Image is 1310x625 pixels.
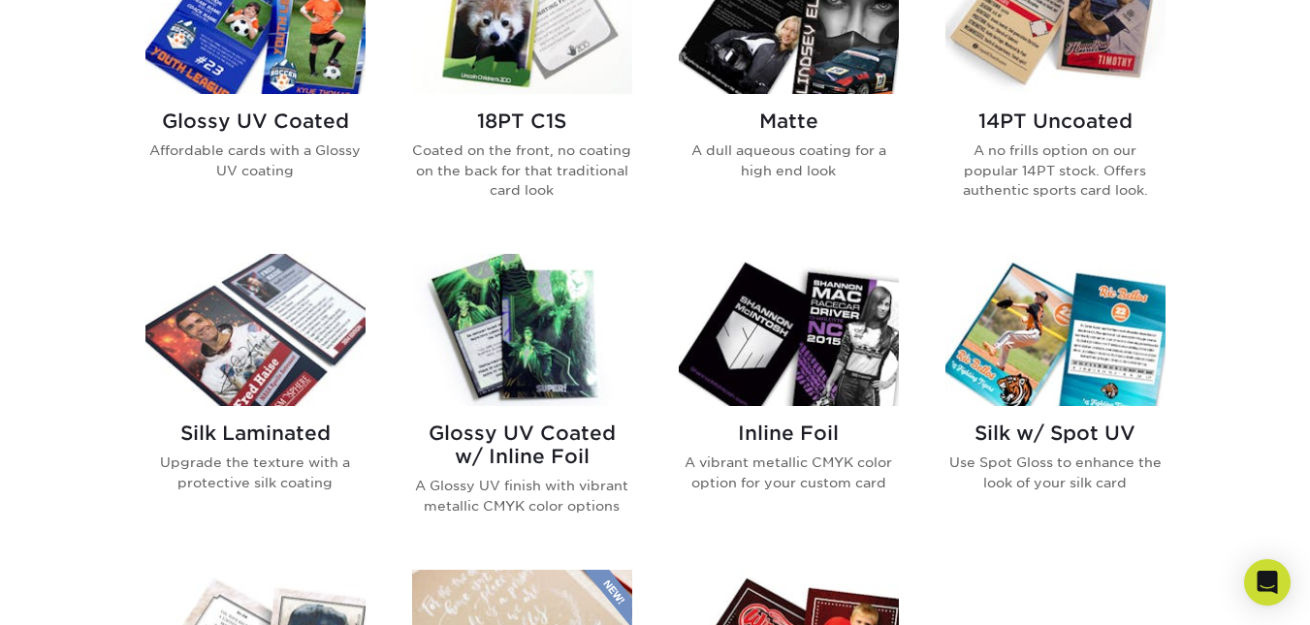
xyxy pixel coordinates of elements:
a: Silk Laminated Trading Cards Silk Laminated Upgrade the texture with a protective silk coating [145,254,366,547]
p: Use Spot Gloss to enhance the look of your silk card [945,453,1166,492]
a: Glossy UV Coated w/ Inline Foil Trading Cards Glossy UV Coated w/ Inline Foil A Glossy UV finish ... [412,254,632,547]
p: A Glossy UV finish with vibrant metallic CMYK color options [412,476,632,516]
p: Coated on the front, no coating on the back for that traditional card look [412,141,632,200]
p: A vibrant metallic CMYK color option for your custom card [679,453,899,492]
h2: Glossy UV Coated w/ Inline Foil [412,422,632,468]
img: Silk w/ Spot UV Trading Cards [945,254,1166,406]
h2: Silk w/ Spot UV [945,422,1166,445]
p: Affordable cards with a Glossy UV coating [145,141,366,180]
div: Open Intercom Messenger [1244,559,1291,606]
img: Silk Laminated Trading Cards [145,254,366,406]
h2: 14PT Uncoated [945,109,1166,133]
a: Silk w/ Spot UV Trading Cards Silk w/ Spot UV Use Spot Gloss to enhance the look of your silk card [945,254,1166,547]
h2: Inline Foil [679,422,899,445]
p: A no frills option on our popular 14PT stock. Offers authentic sports card look. [945,141,1166,200]
h2: 18PT C1S [412,109,632,133]
p: Upgrade the texture with a protective silk coating [145,453,366,492]
p: A dull aqueous coating for a high end look [679,141,899,180]
h2: Silk Laminated [145,422,366,445]
h2: Glossy UV Coated [145,109,366,133]
img: Inline Foil Trading Cards [679,254,899,406]
h2: Matte [679,109,899,133]
a: Inline Foil Trading Cards Inline Foil A vibrant metallic CMYK color option for your custom card [679,254,899,547]
img: Glossy UV Coated w/ Inline Foil Trading Cards [412,254,632,406]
